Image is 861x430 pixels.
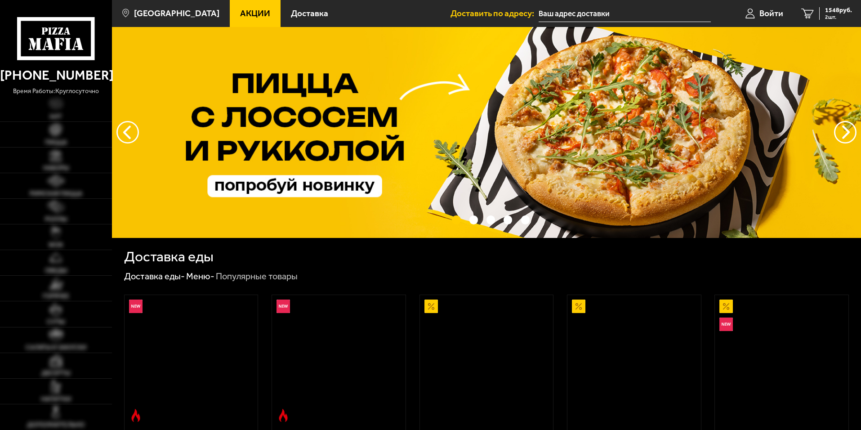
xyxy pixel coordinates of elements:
[45,139,67,146] span: Пицца
[186,271,214,282] a: Меню-
[49,114,62,120] span: Хит
[486,215,495,224] button: точки переключения
[567,295,701,426] a: АкционныйПепперони 25 см (толстое с сыром)
[424,300,438,313] img: Акционный
[539,5,711,22] input: Ваш адрес доставки
[451,9,539,18] span: Доставить по адресу:
[116,121,139,143] button: следующий
[129,409,143,422] img: Острое блюдо
[30,191,82,197] span: Римская пицца
[277,300,290,313] img: Новинка
[49,242,63,248] span: WOK
[43,165,69,171] span: Наборы
[715,295,848,426] a: АкционныйНовинкаВсё включено
[572,300,585,313] img: Акционный
[825,14,852,20] span: 2 шт.
[26,345,86,351] span: Салаты и закуски
[504,215,512,224] button: точки переключения
[129,300,143,313] img: Новинка
[834,121,857,143] button: предыдущий
[825,7,852,13] span: 1548 руб.
[521,215,530,224] button: точки переключения
[124,271,185,282] a: Доставка еды-
[291,9,328,18] span: Доставка
[45,216,67,223] span: Роллы
[216,271,298,282] div: Популярные товары
[240,9,270,18] span: Акции
[45,268,67,274] span: Обеды
[277,409,290,422] img: Острое блюдо
[469,215,478,224] button: точки переключения
[125,295,258,426] a: НовинкаОстрое блюдоРимская с креветками
[41,396,71,403] span: Напитки
[272,295,406,426] a: НовинкаОстрое блюдоРимская с мясным ассорти
[47,319,65,325] span: Супы
[134,9,219,18] span: [GEOGRAPHIC_DATA]
[41,370,70,376] span: Десерты
[719,318,733,331] img: Новинка
[43,293,69,300] span: Горячее
[420,295,553,426] a: АкционныйАль-Шам 25 см (тонкое тесто)
[452,215,460,224] button: точки переключения
[759,9,783,18] span: Войти
[27,422,85,428] span: Дополнительно
[124,250,214,264] h1: Доставка еды
[719,300,733,313] img: Акционный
